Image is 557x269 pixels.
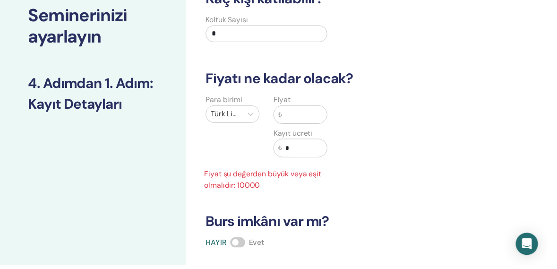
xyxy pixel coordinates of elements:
[208,172,327,193] font: Fiyat şu değerden büyük veya eşit olmalıdır: 10000
[283,147,287,155] font: ₺
[209,216,335,234] font: Burs imkânı var mı?
[283,113,287,121] font: ₺
[209,15,252,25] font: Koltuk Sayısı
[278,96,296,106] font: Fiyat
[28,4,129,49] font: Seminerinizi ayarlayın
[153,76,156,94] font: :
[209,70,360,89] font: Fiyatı ne kadar olacak?
[253,242,269,252] font: Evet
[209,96,247,106] font: Para birimi
[28,76,153,94] font: 4. Adımdan 1. Adım
[278,130,318,140] font: Kayıt ücreti
[28,96,124,115] font: Kayıt Detayları
[209,242,231,252] font: HAYIR
[525,237,548,260] div: Intercom Messenger'ı açın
